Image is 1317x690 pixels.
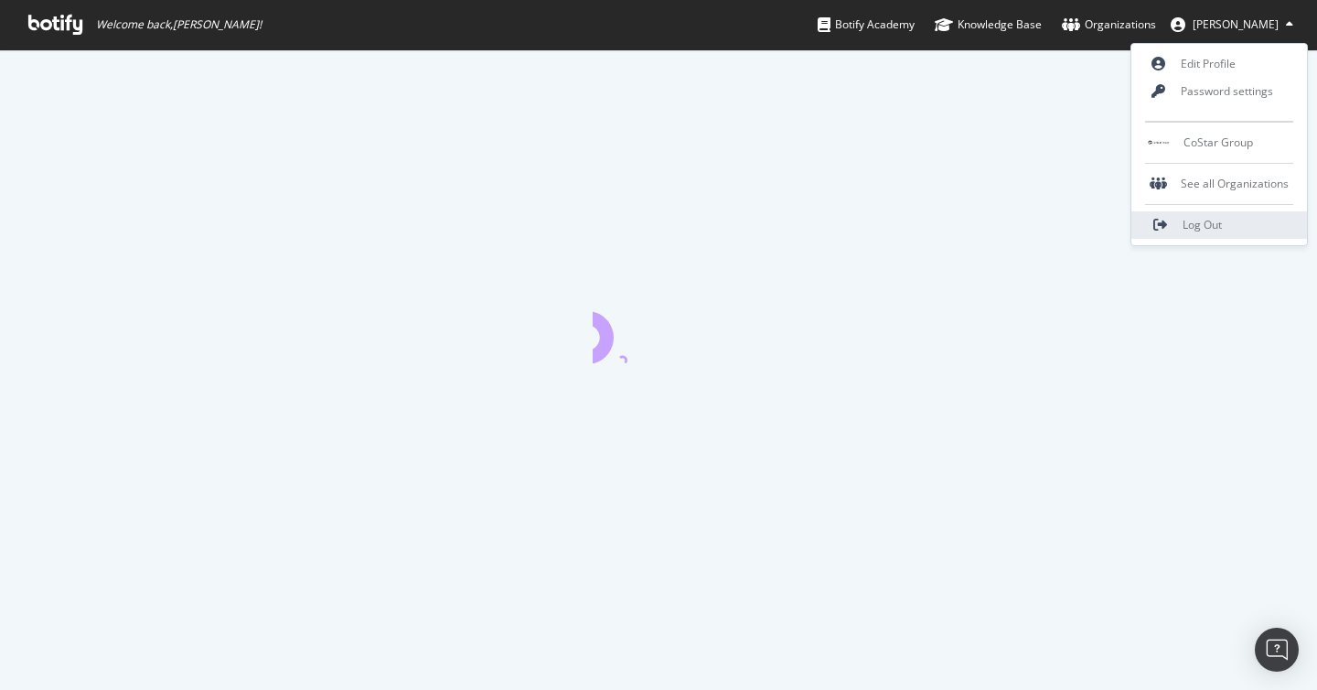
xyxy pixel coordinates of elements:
[1131,78,1307,105] a: Password settings
[96,17,262,32] span: Welcome back, [PERSON_NAME] !
[1131,50,1307,78] a: Edit Profile
[1193,16,1279,32] span: Billy Watts
[1062,16,1156,34] div: Organizations
[1131,211,1307,239] a: Log Out
[1156,10,1308,39] button: [PERSON_NAME]
[1148,132,1170,154] img: CoStar Group
[935,16,1042,34] div: Knowledge Base
[1183,135,1253,150] span: CoStar Group
[1131,170,1307,198] div: See all Organizations
[818,16,915,34] div: Botify Academy
[1255,628,1299,672] div: Open Intercom Messenger
[1183,217,1222,232] span: Log Out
